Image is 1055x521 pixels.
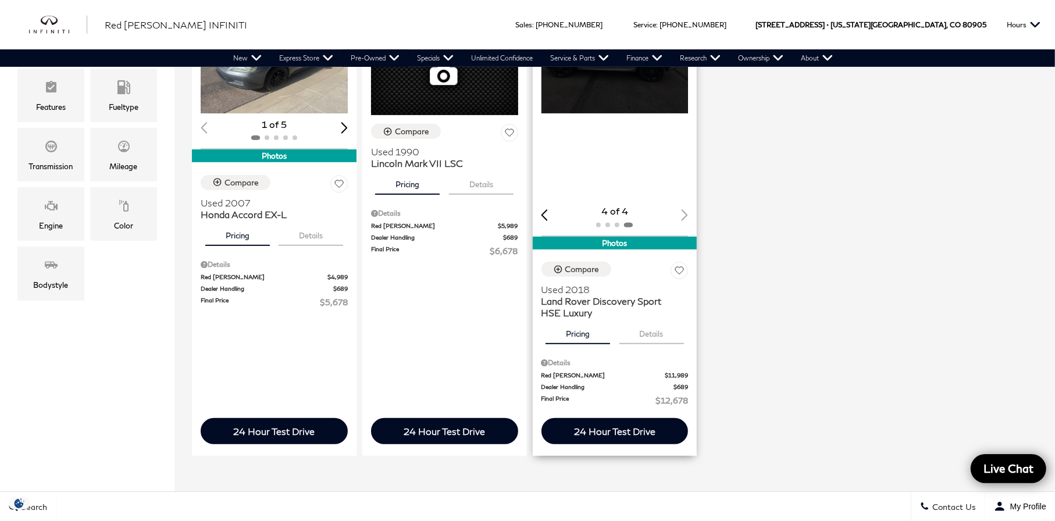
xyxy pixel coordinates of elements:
span: Red [PERSON_NAME] INFINITI [105,19,247,30]
div: Compare [395,126,429,137]
span: Fueltype [117,77,131,101]
span: Live Chat [978,461,1039,476]
button: Compare Vehicle [371,124,441,139]
a: Dealer Handling $689 [541,383,689,391]
span: Honda Accord EX-L [201,209,339,220]
span: Dealer Handling [201,284,333,293]
div: 24 Hour Test Drive [404,426,485,437]
span: $689 [333,284,348,293]
a: Final Price $12,678 [541,394,689,406]
div: EngineEngine [17,187,84,241]
div: FeaturesFeatures [17,69,84,122]
a: Final Price $5,678 [201,296,348,308]
button: Compare Vehicle [541,262,611,277]
a: [PHONE_NUMBER] [660,20,726,29]
span: Land Rover Discovery Sport HSE Luxury [541,295,680,319]
button: Compare Vehicle [201,175,270,190]
div: Pricing Details - Lincoln Mark VII LSC [371,208,518,219]
div: Photos [192,149,357,162]
a: Pre-Owned [343,49,409,67]
div: Fueltype [109,101,138,113]
span: $5,678 [320,296,348,308]
span: $689 [673,383,688,391]
a: Final Price $6,678 [371,245,518,257]
button: pricing tab [375,169,440,195]
span: Service [633,20,656,29]
img: INFINITI [29,16,87,34]
span: Red [PERSON_NAME] [541,371,665,380]
a: Red [PERSON_NAME] INFINITI [105,18,247,32]
span: $689 [504,233,518,242]
div: ColorColor [90,187,157,241]
a: Used 2018Land Rover Discovery Sport HSE Luxury [541,284,689,319]
span: Used 1990 [371,146,509,158]
div: Mileage [110,160,138,173]
button: pricing tab [205,220,270,246]
span: Final Price [541,394,656,406]
div: Compare [224,177,259,188]
span: Used 2018 [541,284,680,295]
span: Contact Us [929,502,976,512]
a: Express Store [271,49,343,67]
a: Unlimited Confidence [463,49,542,67]
a: Finance [618,49,672,67]
div: 24 Hour Test Drive - Lincoln Mark VII LSC [371,418,518,444]
div: Photos [533,237,697,249]
a: About [793,49,842,67]
span: Red [PERSON_NAME] [371,222,498,230]
a: [STREET_ADDRESS] • [US_STATE][GEOGRAPHIC_DATA], CO 80905 [755,20,986,29]
img: Opt-Out Icon [6,497,33,509]
nav: Main Navigation [225,49,842,67]
a: Red [PERSON_NAME] $5,989 [371,222,518,230]
span: Bodystyle [44,255,58,279]
span: Transmission [44,137,58,160]
div: 4 of 4 [541,205,689,217]
div: Color [114,219,133,232]
span: $12,678 [655,394,688,406]
a: Red [PERSON_NAME] $4,989 [201,273,348,281]
span: : [532,20,534,29]
div: TransmissionTransmission [17,128,84,181]
div: FueltypeFueltype [90,69,157,122]
div: Previous slide [541,209,548,220]
div: MileageMileage [90,128,157,181]
button: details tab [279,220,343,246]
span: : [656,20,658,29]
div: Engine [39,219,63,232]
div: Next slide [341,122,348,133]
a: Dealer Handling $689 [201,284,348,293]
div: Pricing Details - Honda Accord EX-L [201,259,348,270]
a: [PHONE_NUMBER] [536,20,603,29]
a: Dealer Handling $689 [371,233,518,242]
a: Service & Parts [542,49,618,67]
a: Red [PERSON_NAME] $11,989 [541,371,689,380]
a: Ownership [730,49,793,67]
span: Engine [44,196,58,219]
a: Used 1990Lincoln Mark VII LSC [371,146,518,169]
div: 24 Hour Test Drive [233,426,315,437]
a: Specials [409,49,463,67]
span: Final Price [371,245,490,257]
div: Features [36,101,66,113]
div: 24 Hour Test Drive - Land Rover Discovery Sport HSE Luxury [541,418,689,444]
div: Bodystyle [34,279,69,291]
a: Used 2007Honda Accord EX-L [201,197,348,220]
a: Live Chat [971,454,1046,483]
span: Dealer Handling [541,383,674,391]
span: My Profile [1006,502,1046,511]
span: Final Price [201,296,320,308]
span: $4,989 [327,273,348,281]
div: Compare [565,264,600,274]
span: Lincoln Mark VII LSC [371,158,509,169]
div: 24 Hour Test Drive [574,426,655,437]
span: Red [PERSON_NAME] [201,273,327,281]
span: Used 2007 [201,197,339,209]
span: $5,989 [498,222,518,230]
span: Color [117,196,131,219]
button: details tab [449,169,514,195]
div: 24 Hour Test Drive - Honda Accord EX-L [201,418,348,444]
button: Save Vehicle [330,175,348,197]
button: Save Vehicle [501,124,518,145]
div: 1 of 5 [201,118,348,131]
span: $11,989 [665,371,688,380]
